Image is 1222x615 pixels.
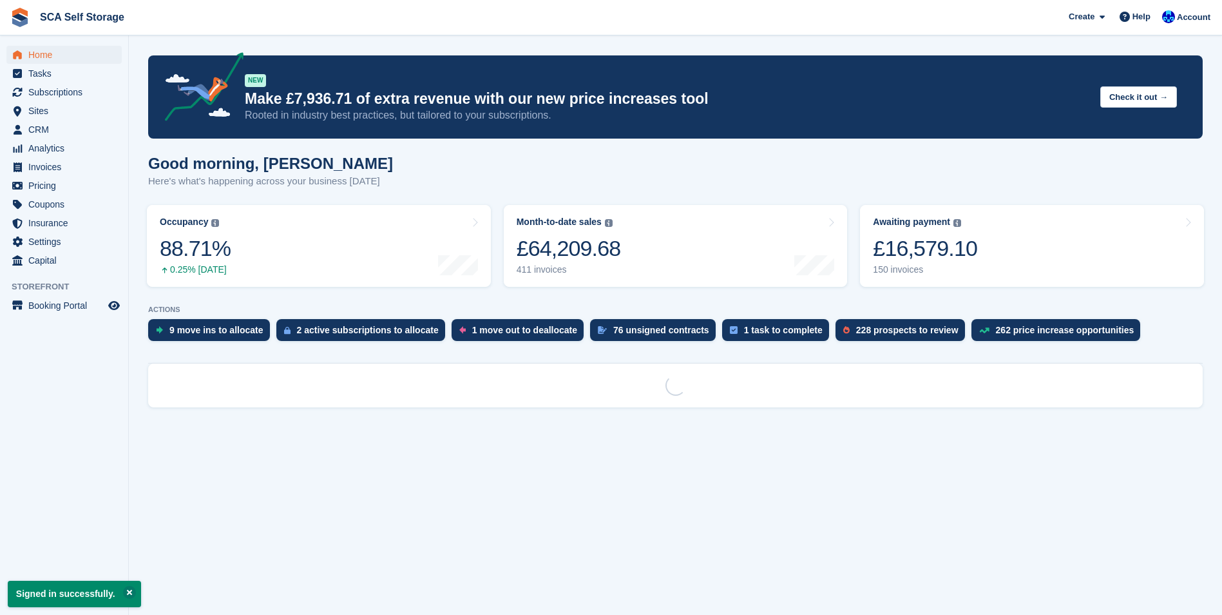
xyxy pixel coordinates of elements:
img: icon-info-grey-7440780725fd019a000dd9b08b2336e03edf1995a4989e88bcd33f0948082b44.svg [211,219,219,227]
div: NEW [245,74,266,87]
div: 88.71% [160,235,231,262]
img: contract_signature_icon-13c848040528278c33f63329250d36e43548de30e8caae1d1a13099fd9432cc5.svg [598,326,607,334]
a: Awaiting payment £16,579.10 150 invoices [860,205,1204,287]
a: 228 prospects to review [835,319,971,347]
a: menu [6,158,122,176]
a: 1 move out to deallocate [452,319,590,347]
img: price_increase_opportunities-93ffe204e8149a01c8c9dc8f82e8f89637d9d84a8eef4429ea346261dce0b2c0.svg [979,327,989,333]
p: ACTIONS [148,306,1203,314]
div: 262 price increase opportunities [996,325,1134,335]
div: 150 invoices [873,264,977,275]
img: task-75834270c22a3079a89374b754ae025e5fb1db73e45f91037f5363f120a921f8.svg [730,326,738,334]
a: Month-to-date sales £64,209.68 411 invoices [504,205,848,287]
a: menu [6,195,122,213]
div: 1 move out to deallocate [472,325,577,335]
a: Preview store [106,298,122,313]
div: 76 unsigned contracts [613,325,709,335]
div: £64,209.68 [517,235,621,262]
a: SCA Self Storage [35,6,129,28]
a: menu [6,233,122,251]
span: Coupons [28,195,106,213]
a: menu [6,139,122,157]
div: Occupancy [160,217,208,228]
img: move_ins_to_allocate_icon-fdf77a2bb77ea45bf5b3d319d69a93e2d87916cf1d5bf7949dd705db3b84f3ca.svg [156,326,163,334]
button: Check it out → [1100,86,1177,108]
a: 1 task to complete [722,319,835,347]
span: Home [28,46,106,64]
a: 9 move ins to allocate [148,319,276,347]
a: menu [6,121,122,139]
span: Capital [28,251,106,269]
span: Invoices [28,158,106,176]
p: Signed in successfully. [8,581,141,607]
a: menu [6,177,122,195]
img: price-adjustments-announcement-icon-8257ccfd72463d97f412b2fc003d46551f7dbcb40ab6d574587a9cd5c0d94... [154,52,244,126]
span: CRM [28,121,106,139]
span: Help [1132,10,1150,23]
img: Kelly Neesham [1162,10,1175,23]
p: Here's what's happening across your business [DATE] [148,174,393,189]
div: £16,579.10 [873,235,977,262]
span: Storefront [12,280,128,293]
a: menu [6,251,122,269]
img: prospect-51fa495bee0391a8d652442698ab0144808aea92771e9ea1ae160a38d050c398.svg [843,326,850,334]
div: 0.25% [DATE] [160,264,231,275]
div: Month-to-date sales [517,217,602,228]
a: menu [6,46,122,64]
span: Insurance [28,214,106,232]
span: Settings [28,233,106,251]
a: 2 active subscriptions to allocate [276,319,452,347]
span: Analytics [28,139,106,157]
span: Booking Portal [28,297,106,315]
div: 411 invoices [517,264,621,275]
div: 228 prospects to review [856,325,959,335]
a: menu [6,83,122,101]
span: Tasks [28,64,106,83]
img: icon-info-grey-7440780725fd019a000dd9b08b2336e03edf1995a4989e88bcd33f0948082b44.svg [605,219,613,227]
img: active_subscription_to_allocate_icon-d502201f5373d7db506a760aba3b589e785aa758c864c3986d89f69b8ff3... [284,326,291,335]
a: menu [6,214,122,232]
span: Subscriptions [28,83,106,101]
span: Account [1177,11,1210,24]
span: Pricing [28,177,106,195]
span: Sites [28,102,106,120]
div: 1 task to complete [744,325,823,335]
a: 76 unsigned contracts [590,319,722,347]
p: Make £7,936.71 of extra revenue with our new price increases tool [245,90,1090,108]
a: menu [6,102,122,120]
a: 262 price increase opportunities [971,319,1147,347]
div: 2 active subscriptions to allocate [297,325,439,335]
a: Occupancy 88.71% 0.25% [DATE] [147,205,491,287]
span: Create [1069,10,1094,23]
div: Awaiting payment [873,217,950,228]
a: menu [6,297,122,315]
img: icon-info-grey-7440780725fd019a000dd9b08b2336e03edf1995a4989e88bcd33f0948082b44.svg [953,219,961,227]
img: stora-icon-8386f47178a22dfd0bd8f6a31ec36ba5ce8667c1dd55bd0f319d3a0aa187defe.svg [10,8,30,27]
img: move_outs_to_deallocate_icon-f764333ba52eb49d3ac5e1228854f67142a1ed5810a6f6cc68b1a99e826820c5.svg [459,326,466,334]
h1: Good morning, [PERSON_NAME] [148,155,393,172]
div: 9 move ins to allocate [169,325,263,335]
a: menu [6,64,122,83]
p: Rooted in industry best practices, but tailored to your subscriptions. [245,108,1090,122]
